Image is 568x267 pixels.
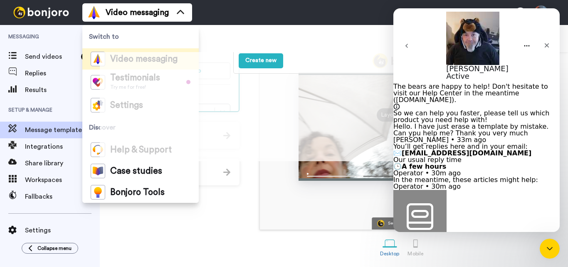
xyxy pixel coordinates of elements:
[377,220,384,227] img: Bonjoro Logo
[25,68,100,78] span: Replies
[223,169,230,176] img: arrow.svg
[91,185,105,200] img: bj-tools-colored.svg
[91,98,105,112] img: settings-colored.svg
[81,52,91,61] div: 6
[540,239,560,259] iframe: Intercom live chat
[25,192,100,202] span: Fallbacks
[299,169,402,181] img: player-controls-full.svg
[239,53,283,68] a: Create new
[82,70,199,95] a: TestimonialsTry me for free!
[37,245,72,252] span: Collapse menu
[82,160,199,182] a: Case studies
[82,95,199,116] a: Settings
[25,225,100,235] span: Settings
[25,175,100,185] span: Workspaces
[82,116,199,139] span: Discover
[25,158,100,168] span: Share library
[376,232,404,261] a: Desktop
[82,48,199,70] a: Video messaging
[25,125,84,135] span: Message template
[91,142,105,157] img: help-and-support-colored.svg
[82,139,199,160] a: Help & Support
[106,7,169,18] span: Video messaging
[407,251,423,257] div: Mobile
[25,52,78,62] span: Send videos
[25,142,100,152] span: Integrations
[91,52,105,66] img: vm-color.svg
[10,7,72,18] img: bj-logo-header-white.svg
[393,8,560,232] iframe: Intercom live chat
[403,232,427,261] a: Mobile
[91,164,105,178] img: case-study-colored.svg
[110,188,165,197] span: Bonjoro Tools
[87,6,101,19] img: vm-color.svg
[110,167,162,175] span: Case studies
[380,251,400,257] div: Desktop
[25,85,100,95] span: Results
[388,221,408,226] div: Sent with
[91,75,105,90] img: tm-color.svg
[82,182,199,203] a: Bonjoro Tools
[82,25,199,48] span: Switch to
[22,243,78,254] button: Collapse menu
